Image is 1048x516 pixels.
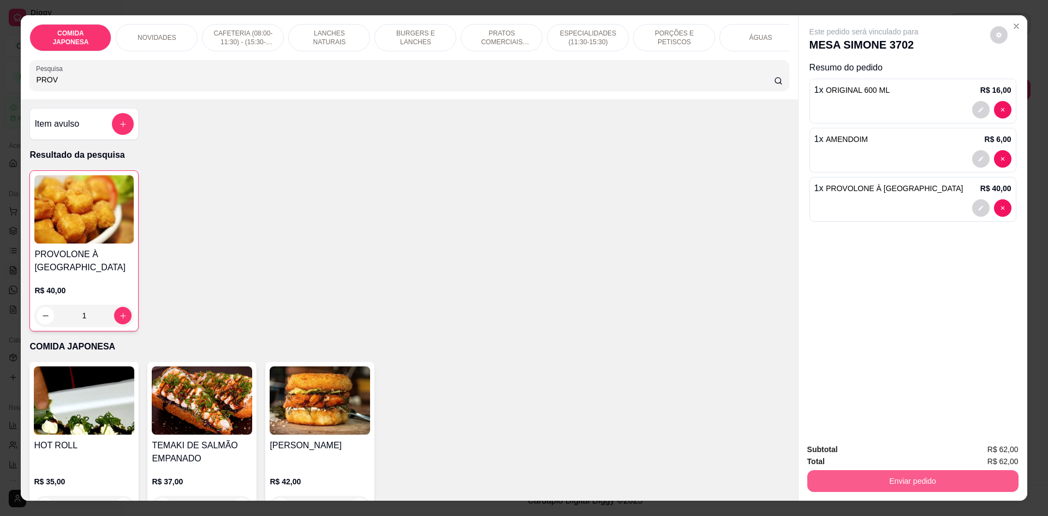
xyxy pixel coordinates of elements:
span: AMENDOIM [826,135,868,144]
input: Pesquisa [36,74,773,85]
button: decrease-product-quantity [972,199,990,217]
button: increase-product-quantity [114,307,132,324]
strong: Subtotal [807,445,838,454]
p: PRATOS COMERCIAIS (11:30-15:30) [470,29,533,46]
p: PORÇÕES E PETISCOS [642,29,706,46]
p: 1 x [814,133,868,146]
p: 1 x [814,182,963,195]
button: decrease-product-quantity [972,150,990,168]
h4: HOT ROLL [34,439,134,452]
p: LANCHES NATURAIS [297,29,361,46]
img: product-image [34,366,134,435]
p: Resultado da pesquisa [29,149,789,162]
button: decrease-product-quantity [994,101,1011,118]
p: Este pedido será vinculado para [809,26,919,37]
strong: Total [807,457,825,466]
p: CAFETERIA (08:00-11:30) - (15:30-18:00) [211,29,275,46]
button: increase-product-quantity [233,498,250,515]
p: ÁGUAS [749,33,772,42]
button: add-separate-item [112,113,134,135]
button: increase-product-quantity [350,498,368,515]
p: R$ 40,00 [980,183,1011,194]
button: decrease-product-quantity [37,307,54,324]
button: decrease-product-quantity [36,498,53,515]
p: R$ 37,00 [152,476,252,487]
button: Enviar pedido [807,470,1019,492]
button: decrease-product-quantity [272,498,289,515]
p: R$ 16,00 [980,85,1011,96]
button: decrease-product-quantity [994,199,1011,217]
span: R$ 62,00 [987,455,1019,467]
p: R$ 35,00 [34,476,134,487]
h4: Item avulso [34,117,79,131]
p: R$ 6,00 [985,134,1011,145]
img: product-image [270,366,370,435]
label: Pesquisa [36,64,67,73]
p: COMIDA JAPONESA [39,29,102,46]
button: increase-product-quantity [115,498,132,515]
p: ESPECIALIDADES (11:30-15:30) [556,29,620,46]
button: decrease-product-quantity [154,498,171,515]
p: BURGERS E LANCHES [384,29,447,46]
span: ORIGINAL 600 ML [826,86,890,94]
span: R$ 62,00 [987,443,1019,455]
button: decrease-product-quantity [972,101,990,118]
p: MESA SIMONE 3702 [809,37,919,52]
p: Resumo do pedido [809,61,1016,74]
h4: PROVOLONE À [GEOGRAPHIC_DATA] [34,248,134,274]
p: R$ 40,00 [34,285,134,296]
button: Close [1008,17,1025,35]
span: PROVOLONE À [GEOGRAPHIC_DATA] [826,184,963,193]
p: NOVIDADES [138,33,176,42]
button: decrease-product-quantity [994,150,1011,168]
h4: [PERSON_NAME] [270,439,370,452]
img: product-image [34,175,134,244]
h4: TEMAKI DE SALMÃO EMPANADO [152,439,252,465]
p: R$ 42,00 [270,476,370,487]
p: COMIDA JAPONESA [29,340,789,353]
img: product-image [152,366,252,435]
p: 1 x [814,84,890,97]
button: decrease-product-quantity [990,26,1008,44]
